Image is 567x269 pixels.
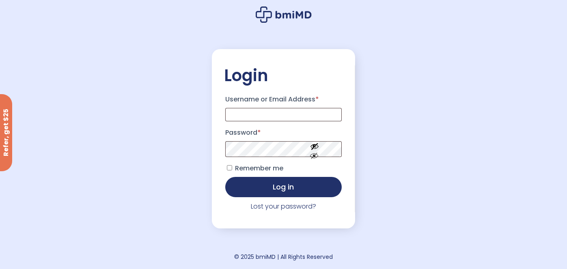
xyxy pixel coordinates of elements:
[225,126,342,139] label: Password
[234,251,333,263] div: © 2025 bmiMD | All Rights Reserved
[227,165,232,170] input: Remember me
[225,93,342,106] label: Username or Email Address
[225,177,342,197] button: Log in
[251,202,316,211] a: Lost your password?
[224,65,343,86] h2: Login
[235,164,283,173] span: Remember me
[292,135,337,163] button: Show password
